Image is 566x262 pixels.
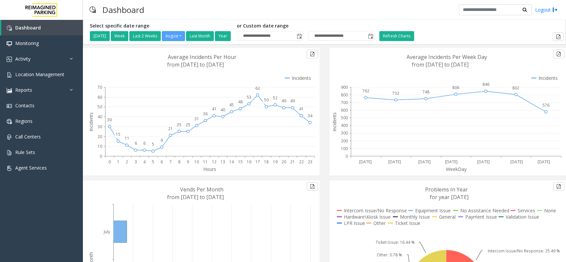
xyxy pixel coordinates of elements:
[308,159,312,165] text: 23
[341,123,348,129] text: 400
[15,25,41,31] span: Dashboard
[542,102,549,108] text: 576
[97,134,102,139] text: 20
[186,122,190,128] text: 25
[488,248,560,254] text: Intercom Issue/No Response: 25.49 %
[7,103,12,109] img: 'icon'
[203,111,208,117] text: 36
[107,117,112,123] text: 30
[553,32,564,41] button: Export to pdf
[90,2,96,18] img: pageIcon
[15,56,31,62] span: Activity
[143,159,146,165] text: 4
[512,85,519,91] text: 802
[168,53,236,61] text: Average Incidents Per Hour
[238,159,243,165] text: 15
[7,119,12,124] img: 'icon'
[111,31,128,41] button: Week
[331,112,338,131] text: Incidents
[341,131,348,136] text: 300
[247,94,251,100] text: 53
[116,131,120,137] text: 15
[552,6,558,13] img: logout
[135,159,137,165] text: 3
[100,153,102,159] text: 0
[477,159,490,165] text: [DATE]
[15,87,32,93] span: Reports
[7,134,12,140] img: 'icon'
[422,89,429,95] text: 748
[90,23,232,29] h5: Select specific date range
[430,193,469,201] text: for year [DATE]
[341,92,348,98] text: 800
[162,31,185,41] button: August
[375,239,414,245] text: Ticket Issue: 16.44 %
[177,122,181,128] text: 25
[135,140,137,146] text: 6
[388,159,401,165] text: [DATE]
[7,166,12,171] img: 'icon'
[341,146,348,151] text: 100
[307,182,318,191] button: Export to pdf
[212,106,217,112] text: 41
[273,159,278,165] text: 19
[229,102,234,108] text: 45
[418,159,431,165] text: [DATE]
[169,159,172,165] text: 7
[167,193,224,201] text: from [DATE] to [DATE]
[117,159,119,165] text: 1
[97,114,102,120] text: 40
[220,159,225,165] text: 13
[215,31,231,41] button: Year
[15,102,34,109] span: Contacts
[376,252,402,258] text: Other: 0.78 %
[108,159,111,165] text: 0
[407,53,487,61] text: Average Incidents Per Week Day
[97,84,102,90] text: 70
[152,141,154,147] text: 5
[7,57,12,62] img: 'icon'
[167,61,224,68] text: from [DATE] to [DATE]
[341,84,348,90] text: 900
[7,26,12,31] img: 'icon'
[446,166,467,172] text: WeekDay
[126,159,128,165] text: 2
[367,31,374,41] span: Toggle popup
[186,31,214,41] button: Last Month
[203,166,216,172] text: Hours
[97,94,102,100] text: 60
[445,159,458,165] text: [DATE]
[379,31,414,41] button: Refresh Charts
[168,126,173,131] text: 21
[341,138,348,144] text: 200
[341,115,348,121] text: 500
[299,159,304,165] text: 22
[392,90,399,96] text: 732
[187,159,189,165] text: 9
[308,113,313,119] text: 34
[178,159,180,165] text: 8
[553,50,564,58] button: Export to pdf
[341,100,348,105] text: 700
[160,159,163,165] text: 6
[220,107,225,113] text: 40
[229,159,234,165] text: 14
[255,159,260,165] text: 17
[452,85,459,90] text: 806
[129,31,161,41] button: Last 2 Weeks
[88,112,94,131] text: Incidents
[152,159,154,165] text: 5
[7,41,12,46] img: 'icon'
[295,31,303,41] span: Toggle popup
[537,159,550,165] text: [DATE]
[412,61,469,68] text: from [DATE] to [DATE]
[346,153,348,159] text: 0
[99,2,148,18] h3: Dashboard
[553,182,564,191] button: Export to pdf
[510,159,523,165] text: [DATE]
[290,159,295,165] text: 21
[15,149,35,155] span: Rule Sets
[15,165,47,171] span: Agent Services
[97,124,102,130] text: 30
[160,137,163,143] text: 9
